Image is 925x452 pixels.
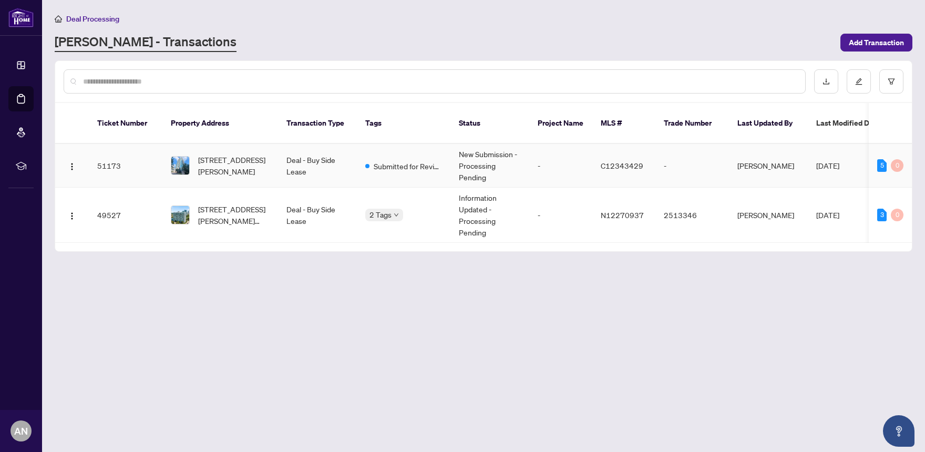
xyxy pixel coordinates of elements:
[601,210,644,220] span: N12270937
[64,157,80,174] button: Logo
[198,203,270,227] span: [STREET_ADDRESS][PERSON_NAME][PERSON_NAME]
[840,34,912,52] button: Add Transaction
[8,8,34,27] img: logo
[394,212,399,218] span: down
[450,144,529,188] td: New Submission - Processing Pending
[198,154,270,177] span: [STREET_ADDRESS][PERSON_NAME]
[450,103,529,144] th: Status
[278,144,357,188] td: Deal - Buy Side Lease
[816,161,839,170] span: [DATE]
[823,78,830,85] span: download
[278,103,357,144] th: Transaction Type
[849,34,904,51] span: Add Transaction
[877,209,887,221] div: 3
[64,207,80,223] button: Logo
[808,103,902,144] th: Last Modified Date
[171,157,189,174] img: thumbnail-img
[891,209,903,221] div: 0
[450,188,529,243] td: Information Updated - Processing Pending
[278,188,357,243] td: Deal - Buy Side Lease
[68,212,76,220] img: Logo
[374,160,442,172] span: Submitted for Review
[814,69,838,94] button: download
[847,69,871,94] button: edit
[162,103,278,144] th: Property Address
[729,144,808,188] td: [PERSON_NAME]
[55,15,62,23] span: home
[369,209,392,221] span: 2 Tags
[729,103,808,144] th: Last Updated By
[816,117,880,129] span: Last Modified Date
[66,14,119,24] span: Deal Processing
[888,78,895,85] span: filter
[529,144,592,188] td: -
[655,188,729,243] td: 2513346
[68,162,76,171] img: Logo
[816,210,839,220] span: [DATE]
[592,103,655,144] th: MLS #
[529,188,592,243] td: -
[55,33,237,52] a: [PERSON_NAME] - Transactions
[879,69,903,94] button: filter
[14,424,28,438] span: AN
[883,415,914,447] button: Open asap
[655,103,729,144] th: Trade Number
[89,103,162,144] th: Ticket Number
[89,188,162,243] td: 49527
[855,78,862,85] span: edit
[891,159,903,172] div: 0
[529,103,592,144] th: Project Name
[601,161,643,170] span: C12343429
[655,144,729,188] td: -
[89,144,162,188] td: 51173
[357,103,450,144] th: Tags
[171,206,189,224] img: thumbnail-img
[877,159,887,172] div: 5
[729,188,808,243] td: [PERSON_NAME]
